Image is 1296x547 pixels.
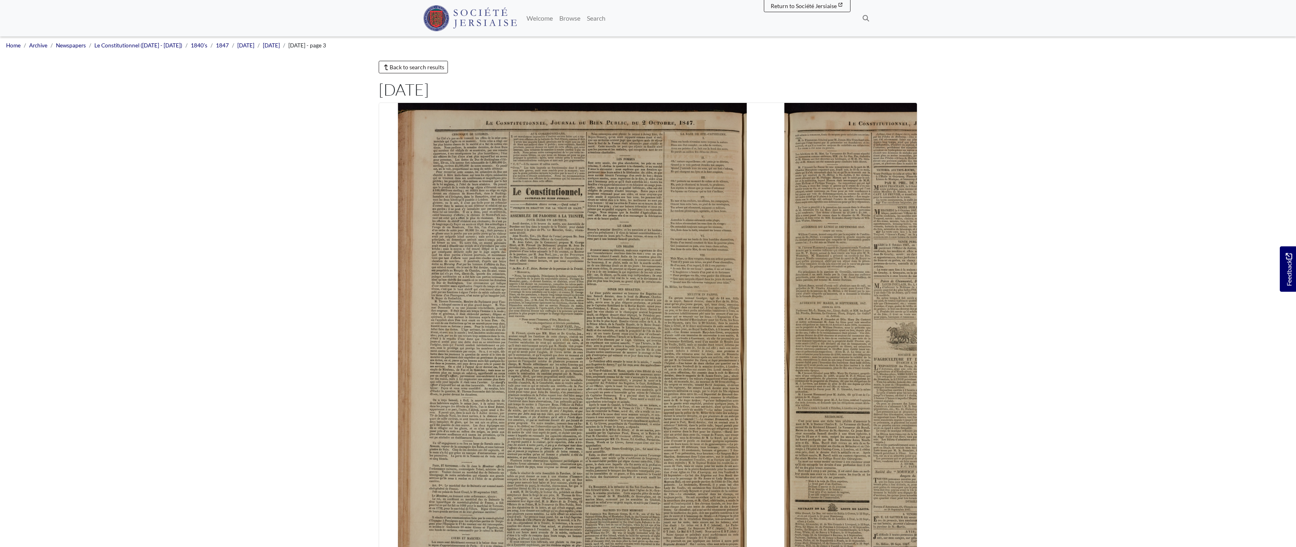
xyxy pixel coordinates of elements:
[56,42,86,49] a: Newspapers
[423,5,517,31] img: Société Jersiaise
[216,42,229,49] a: 1847
[1284,253,1294,286] span: Feedback
[523,10,556,26] a: Welcome
[1280,246,1296,292] a: Would you like to provide feedback?
[94,42,182,49] a: Le Constitutionnel ([DATE] - [DATE])
[288,42,326,49] span: [DATE] - page 3
[556,10,584,26] a: Browse
[29,42,47,49] a: Archive
[379,80,917,99] h1: [DATE]
[771,2,837,9] span: Return to Société Jersiaise
[584,10,609,26] a: Search
[6,42,21,49] a: Home
[237,42,254,49] a: [DATE]
[263,42,280,49] a: [DATE]
[191,42,207,49] a: 1840's
[423,3,517,33] a: Société Jersiaise logo
[379,61,448,73] a: Back to search results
